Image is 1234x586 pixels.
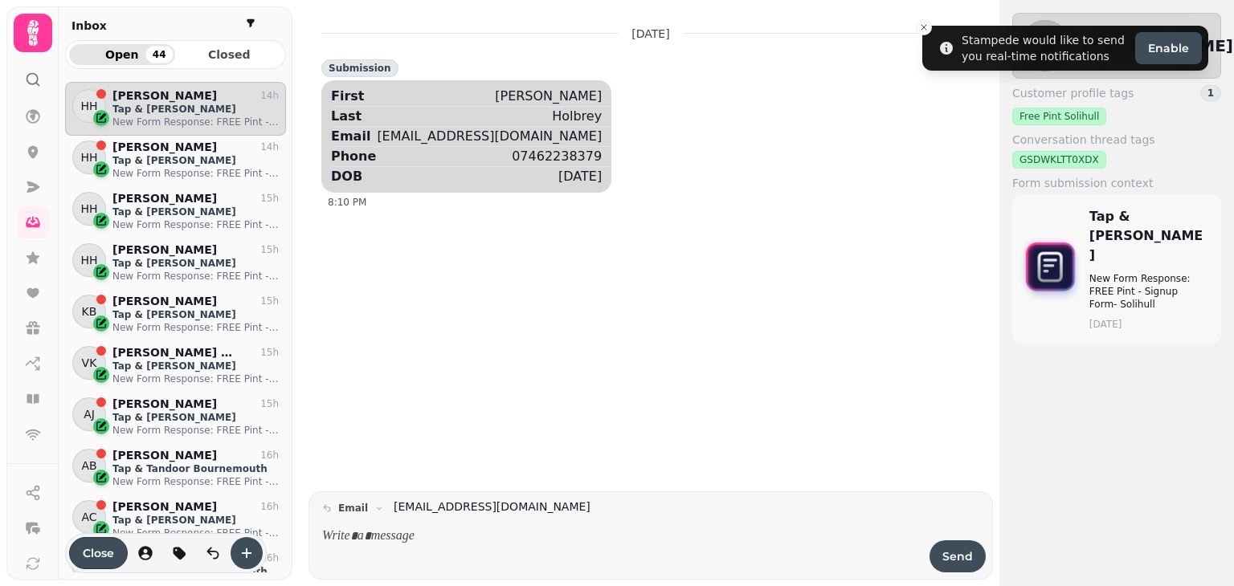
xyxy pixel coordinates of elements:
[112,206,279,218] p: Tap & [PERSON_NAME]
[962,32,1129,64] div: Stampede would like to send you real-time notifications
[80,149,97,165] span: HH
[65,82,286,572] div: grid
[394,499,590,515] a: [EMAIL_ADDRESS][DOMAIN_NAME]
[328,196,942,209] div: 8:10 PM
[331,167,362,186] div: DOB
[316,499,390,518] button: email
[81,458,96,474] span: AB
[112,397,217,411] p: [PERSON_NAME]
[260,295,279,307] p: 15h
[69,44,175,65] button: Open44
[1012,85,1134,101] span: Customer profile tags
[112,527,279,539] p: New Form Response: FREE Pint - Signup Form- Solihull
[72,18,107,34] h2: Inbox
[1019,235,1083,303] img: form-icon
[331,107,362,126] div: Last
[377,127,602,146] div: [EMAIL_ADDRESS][DOMAIN_NAME]
[260,397,279,410] p: 15h
[260,89,279,102] p: 14h
[231,537,263,569] button: create-convo
[321,59,398,77] div: Submission
[112,270,279,283] p: New Form Response: FREE Pint - Signup Form- Solihull
[112,411,279,424] p: Tap & [PERSON_NAME]
[331,87,364,106] div: First
[495,87,602,106] div: [PERSON_NAME]
[512,147,602,166] div: 07462238379
[112,514,279,527] p: Tap & [PERSON_NAME]
[1089,318,1208,331] time: [DATE]
[112,475,279,488] p: New Form Response: FREE Pint - Signup Form- [GEOGRAPHIC_DATA]
[197,537,229,569] button: is-read
[916,19,932,35] button: Close toast
[112,424,279,437] p: New Form Response: FREE Pint - Signup Form- Solihull
[112,500,217,514] p: [PERSON_NAME]
[260,500,279,513] p: 16h
[112,243,217,257] p: [PERSON_NAME]
[260,192,279,205] p: 15h
[1089,207,1208,265] p: Tap & [PERSON_NAME]
[260,449,279,462] p: 16h
[1200,85,1221,101] div: 1
[112,89,217,103] p: [PERSON_NAME]
[260,551,279,564] p: 16h
[1012,132,1221,148] label: Conversation thread tags
[1012,108,1106,125] div: Free Pint Solihull
[145,46,174,63] div: 44
[80,98,97,114] span: HH
[260,346,279,359] p: 15h
[112,167,279,180] p: New Form Response: FREE Pint - Signup Form- Solihull
[112,346,237,360] p: [PERSON_NAME] [PERSON_NAME]
[83,547,114,559] span: Close
[260,140,279,153] p: 14h
[112,154,279,167] p: Tap & [PERSON_NAME]
[331,147,376,166] div: Phone
[190,49,270,60] span: Closed
[112,372,279,385] p: New Form Response: FREE Pint - Signup Form- Solihull
[631,26,669,42] p: [DATE]
[69,537,128,569] button: Close
[552,107,602,126] div: Holbrey
[112,295,217,308] p: [PERSON_NAME]
[112,218,279,231] p: New Form Response: FREE Pint - Signup Form- Solihull
[942,551,973,562] span: Send
[82,303,97,319] span: KB
[163,537,195,569] button: tag-thread
[84,406,95,422] span: AJ
[1012,151,1106,169] div: GSDWKLTT0XDX
[177,44,283,65] button: Closed
[112,192,217,206] p: [PERSON_NAME]
[112,103,279,116] p: Tap & [PERSON_NAME]
[112,140,217,154] p: [PERSON_NAME]
[80,201,97,217] span: HH
[112,449,217,462] p: [PERSON_NAME]
[1089,272,1208,311] p: New Form Response: FREE Pint - Signup Form- Solihull
[112,308,279,321] p: Tap & [PERSON_NAME]
[112,462,279,475] p: Tap & Tandoor Bournemouth
[112,321,279,334] p: New Form Response: FREE Pint - Signup Form- Solihull
[930,540,986,572] button: Send
[1135,32,1202,64] button: Enable
[82,355,97,371] span: VK
[241,14,260,33] button: filter
[82,49,162,60] span: Open
[80,252,97,268] span: HH
[112,116,279,128] p: New Form Response: FREE Pint - Signup Form- Solihull
[260,243,279,256] p: 15h
[558,167,602,186] div: [DATE]
[112,257,279,270] p: Tap & [PERSON_NAME]
[331,127,370,146] div: Email
[112,360,279,372] p: Tap & [PERSON_NAME]
[81,509,96,525] span: AC
[1012,175,1221,191] label: Form submission context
